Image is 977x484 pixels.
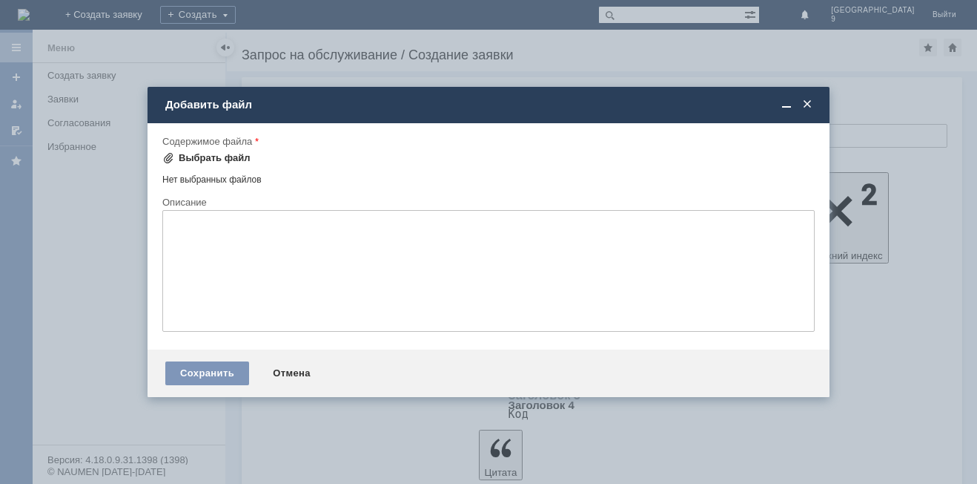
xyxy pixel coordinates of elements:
span: Закрыть [800,98,815,111]
div: Спасибо [6,65,216,77]
span: Свернуть (Ctrl + M) [779,98,794,111]
div: Добавить файл [165,98,815,111]
div: Содержимое файла [162,137,812,146]
div: Здравствуйте [6,6,216,18]
div: Описание [162,197,812,207]
div: Удалите, пожалуйста отложенные чеки от [DATE] [6,30,216,53]
div: Нет выбранных файлов [162,169,815,186]
div: Выбрать файл [179,152,251,164]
